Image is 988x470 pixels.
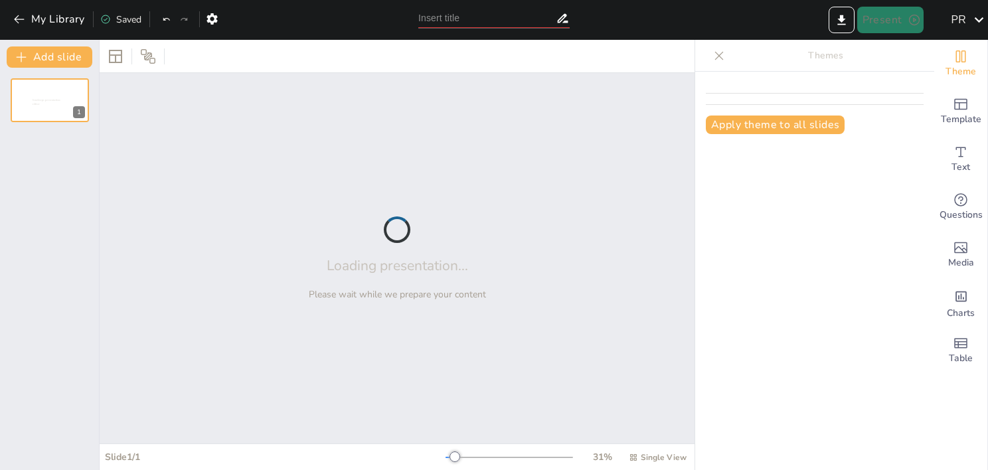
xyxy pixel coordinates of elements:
input: Insert title [418,9,556,28]
span: Single View [641,452,687,463]
div: Add a table [934,327,987,374]
button: P R [946,7,970,33]
h2: Loading presentation... [327,256,468,275]
button: Present [857,7,924,33]
span: Text [951,160,970,175]
span: Position [140,48,156,64]
div: 1 [11,78,89,122]
div: Slide 1 / 1 [105,451,446,463]
div: 31 % [586,451,618,463]
button: My Library [10,9,90,30]
span: Media [948,256,974,270]
p: Themes [730,40,921,72]
p: Please wait while we prepare your content [309,288,486,301]
span: Table [949,351,973,366]
span: Charts [947,306,975,321]
button: Export to PowerPoint [829,7,855,33]
button: Add slide [7,46,92,68]
div: Layout [105,46,126,67]
span: Template [941,112,981,127]
div: Change the overall theme [934,40,987,88]
button: Apply theme to all slides [706,116,845,134]
span: Questions [940,208,983,222]
div: 1 [73,106,85,118]
span: Theme [946,64,976,79]
div: Add charts and graphs [934,279,987,327]
div: Saved [100,13,141,26]
div: P R [946,8,970,32]
div: Add text boxes [934,135,987,183]
div: Add ready made slides [934,88,987,135]
span: Sendsteps presentation editor [33,99,60,106]
div: Get real-time input from your audience [934,183,987,231]
div: Add images, graphics, shapes or video [934,231,987,279]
